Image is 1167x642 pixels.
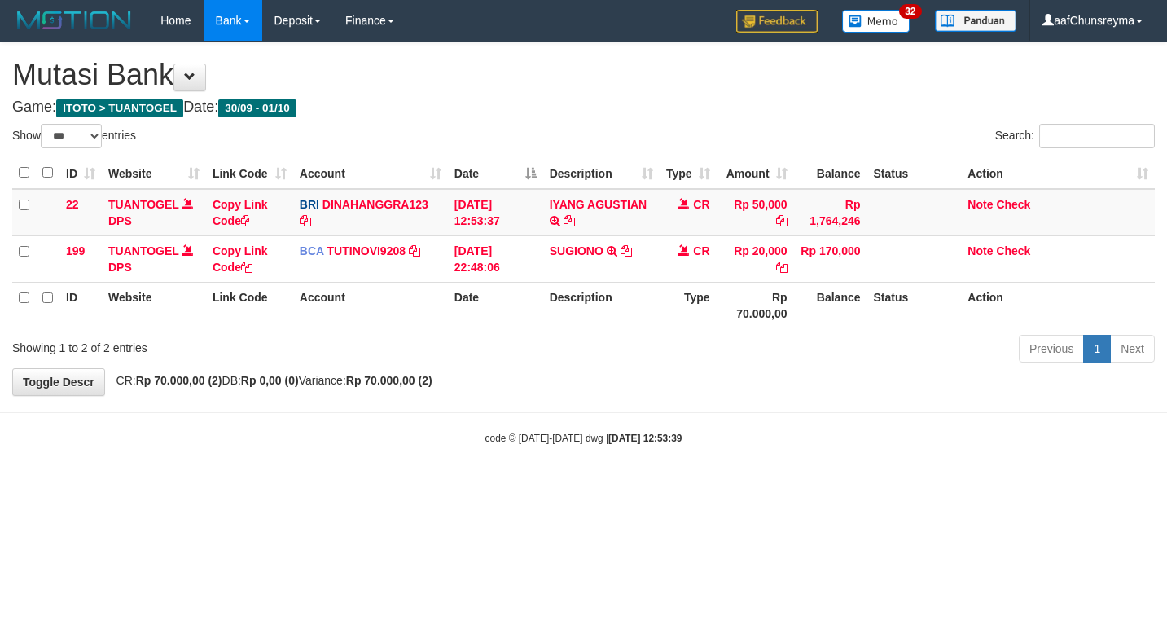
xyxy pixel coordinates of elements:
[995,124,1155,148] label: Search:
[12,124,136,148] label: Show entries
[794,235,867,282] td: Rp 170,000
[794,157,867,189] th: Balance
[59,157,102,189] th: ID: activate to sort column ascending
[206,157,293,189] th: Link Code: activate to sort column ascending
[776,214,788,227] a: Copy Rp 50,000 to clipboard
[867,282,962,328] th: Status
[12,8,136,33] img: MOTION_logo.png
[935,10,1016,32] img: panduan.png
[300,214,311,227] a: Copy DINAHANGGRA123 to clipboard
[346,374,432,387] strong: Rp 70.000,00 (2)
[961,282,1155,328] th: Action
[409,244,420,257] a: Copy TUTINOVI9208 to clipboard
[543,157,660,189] th: Description: activate to sort column ascending
[717,189,794,236] td: Rp 50,000
[899,4,921,19] span: 32
[293,157,448,189] th: Account: activate to sort column ascending
[693,244,709,257] span: CR
[564,214,575,227] a: Copy IYANG AGUSTIAN to clipboard
[300,198,319,211] span: BRI
[1019,335,1084,363] a: Previous
[543,282,660,328] th: Description
[485,433,682,444] small: code © [DATE]-[DATE] dwg |
[608,433,682,444] strong: [DATE] 12:53:39
[550,244,603,257] a: SUGIONO
[448,282,543,328] th: Date
[12,99,1155,116] h4: Game: Date:
[213,198,268,227] a: Copy Link Code
[842,10,910,33] img: Button%20Memo.svg
[867,157,962,189] th: Status
[293,282,448,328] th: Account
[660,157,717,189] th: Type: activate to sort column ascending
[794,189,867,236] td: Rp 1,764,246
[996,198,1030,211] a: Check
[136,374,222,387] strong: Rp 70.000,00 (2)
[967,198,993,211] a: Note
[996,244,1030,257] a: Check
[108,244,179,257] a: TUANTOGEL
[776,261,788,274] a: Copy Rp 20,000 to clipboard
[12,333,474,356] div: Showing 1 to 2 of 2 entries
[12,59,1155,91] h1: Mutasi Bank
[102,282,206,328] th: Website
[108,374,432,387] span: CR: DB: Variance:
[102,157,206,189] th: Website: activate to sort column ascending
[102,189,206,236] td: DPS
[550,198,647,211] a: IYANG AGUSTIAN
[448,189,543,236] td: [DATE] 12:53:37
[41,124,102,148] select: Showentries
[59,282,102,328] th: ID
[961,157,1155,189] th: Action: activate to sort column ascending
[218,99,296,117] span: 30/09 - 01/10
[736,10,818,33] img: Feedback.jpg
[448,157,543,189] th: Date: activate to sort column descending
[327,244,406,257] a: TUTINOVI9208
[1083,335,1111,363] a: 1
[660,282,717,328] th: Type
[241,374,299,387] strong: Rp 0,00 (0)
[717,235,794,282] td: Rp 20,000
[108,198,179,211] a: TUANTOGEL
[717,157,794,189] th: Amount: activate to sort column ascending
[102,235,206,282] td: DPS
[12,368,105,396] a: Toggle Descr
[1039,124,1155,148] input: Search:
[621,244,632,257] a: Copy SUGIONO to clipboard
[66,198,79,211] span: 22
[66,244,85,257] span: 199
[322,198,428,211] a: DINAHANGGRA123
[206,282,293,328] th: Link Code
[693,198,709,211] span: CR
[794,282,867,328] th: Balance
[967,244,993,257] a: Note
[300,244,324,257] span: BCA
[213,244,268,274] a: Copy Link Code
[448,235,543,282] td: [DATE] 22:48:06
[1110,335,1155,363] a: Next
[56,99,183,117] span: ITOTO > TUANTOGEL
[717,282,794,328] th: Rp 70.000,00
